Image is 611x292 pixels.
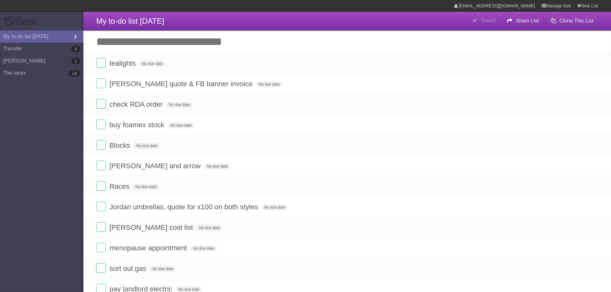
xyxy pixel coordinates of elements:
[71,46,80,52] b: 0
[96,243,106,252] label: Done
[109,121,166,129] span: buy foamex stock
[96,222,106,232] label: Done
[96,99,106,109] label: Done
[168,122,194,128] span: No due date
[71,58,80,64] b: 1
[109,264,148,272] span: sort out gas
[134,143,160,149] span: No due date
[96,17,164,25] span: My to-do list [DATE]
[109,203,260,211] span: Jordan umbrellas, quote for x100 on both styles
[191,246,216,251] span: No due date
[96,202,106,211] label: Done
[516,18,539,23] b: Share List
[139,61,165,67] span: No due date
[109,59,137,67] span: tealights
[559,18,593,23] b: Clone This List
[262,204,288,210] span: No due date
[166,102,192,108] span: No due date
[133,184,159,190] span: No due date
[109,100,164,108] span: check RDA order
[481,18,495,23] b: Saved
[109,80,254,88] span: [PERSON_NAME] quote & FB banner invoice
[96,263,106,273] label: Done
[109,141,132,149] span: Blocks
[150,266,176,272] span: No due date
[69,70,80,77] b: 14
[197,225,223,231] span: No due date
[256,81,282,87] span: No due date
[109,182,131,190] span: Races
[96,79,106,88] label: Done
[204,163,230,169] span: No due date
[3,16,42,27] div: Flask
[502,15,544,27] button: Share List
[109,223,194,231] span: [PERSON_NAME] cost list
[109,162,202,170] span: [PERSON_NAME] and arrow
[96,120,106,129] label: Done
[109,244,189,252] span: menopause appointment
[545,15,598,27] button: Clone This List
[96,161,106,170] label: Done
[96,140,106,150] label: Done
[96,181,106,191] label: Done
[96,58,106,68] label: Done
